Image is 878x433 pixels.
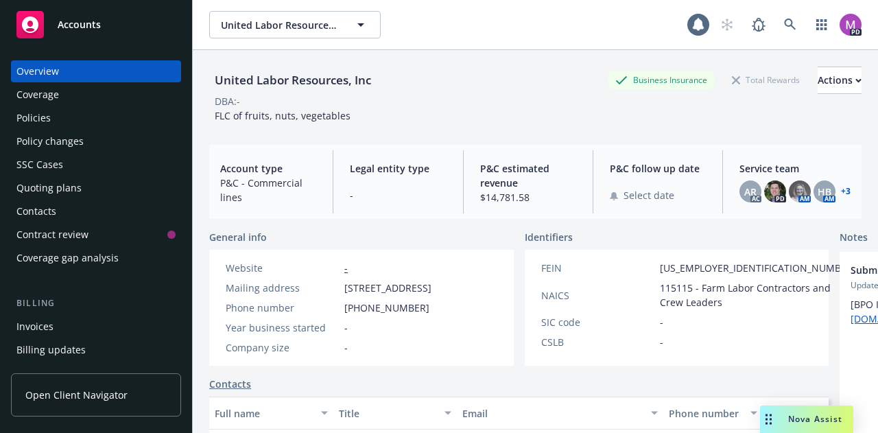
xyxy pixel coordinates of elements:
a: Billing updates [11,339,181,361]
span: General info [209,230,267,244]
div: Year business started [226,320,339,335]
img: photo [840,14,862,36]
span: - [660,315,663,329]
span: AR [744,185,757,199]
span: P&C - Commercial lines [220,176,316,204]
a: Contract review [11,224,181,246]
a: Contacts [11,200,181,222]
a: Invoices [11,316,181,338]
a: Quoting plans [11,177,181,199]
span: $14,781.58 [480,190,576,204]
span: Legal entity type [350,161,446,176]
img: photo [764,180,786,202]
a: Search [776,11,804,38]
span: HB [818,185,831,199]
span: - [660,335,663,349]
button: Nova Assist [760,406,853,433]
div: Phone number [226,301,339,315]
span: Open Client Navigator [25,388,128,402]
span: Service team [739,161,851,176]
span: Identifiers [525,230,573,244]
a: Policies [11,107,181,129]
span: Select date [624,188,674,202]
span: Accounts [58,19,101,30]
div: Mailing address [226,281,339,295]
div: Contacts [16,200,56,222]
button: United Labor Resources, Inc [209,11,381,38]
div: Title [339,406,437,421]
div: Quoting plans [16,177,82,199]
button: Full name [209,397,333,430]
img: photo [789,180,811,202]
div: Full name [215,406,313,421]
div: SSC Cases [16,154,63,176]
div: Policy changes [16,130,84,152]
div: Billing [11,296,181,310]
div: CSLB [541,335,654,349]
span: Account type [220,161,316,176]
a: Overview [11,60,181,82]
span: P&C follow up date [610,161,706,176]
a: SSC Cases [11,154,181,176]
a: Coverage [11,84,181,106]
span: United Labor Resources, Inc [221,18,340,32]
div: FEIN [541,261,654,275]
span: FLC of fruits, nuts, vegetables [215,109,351,122]
div: Total Rewards [725,71,807,89]
div: Coverage gap analysis [16,247,119,269]
a: Contacts [209,377,251,391]
div: DBA: - [215,94,240,108]
span: [US_EMPLOYER_IDENTIFICATION_NUMBER] [660,261,856,275]
a: Accounts [11,5,181,44]
button: Title [333,397,458,430]
span: - [350,188,446,202]
span: [PHONE_NUMBER] [344,301,429,315]
div: Overview [16,60,59,82]
div: NAICS [541,288,654,303]
button: Key contact [763,397,829,430]
div: Website [226,261,339,275]
div: United Labor Resources, Inc [209,71,377,89]
span: [STREET_ADDRESS] [344,281,431,295]
div: Actions [818,67,862,93]
a: +3 [841,187,851,196]
div: Business Insurance [608,71,714,89]
a: Start snowing [713,11,741,38]
div: SIC code [541,315,654,329]
span: - [344,320,348,335]
a: Report a Bug [745,11,772,38]
span: Nova Assist [788,413,842,425]
a: Coverage gap analysis [11,247,181,269]
div: Coverage [16,84,59,106]
div: Policies [16,107,51,129]
span: - [344,340,348,355]
button: Email [457,397,663,430]
div: Email [462,406,643,421]
button: Phone number [663,397,762,430]
div: Phone number [669,406,741,421]
button: Actions [818,67,862,94]
div: Company size [226,340,339,355]
div: Drag to move [760,406,777,433]
span: P&C estimated revenue [480,161,576,190]
span: Notes [840,230,868,246]
a: Policy changes [11,130,181,152]
div: Contract review [16,224,88,246]
span: 115115 - Farm Labor Contractors and Crew Leaders [660,281,856,309]
a: Switch app [808,11,835,38]
div: Invoices [16,316,54,338]
div: Billing updates [16,339,86,361]
a: - [344,261,348,274]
